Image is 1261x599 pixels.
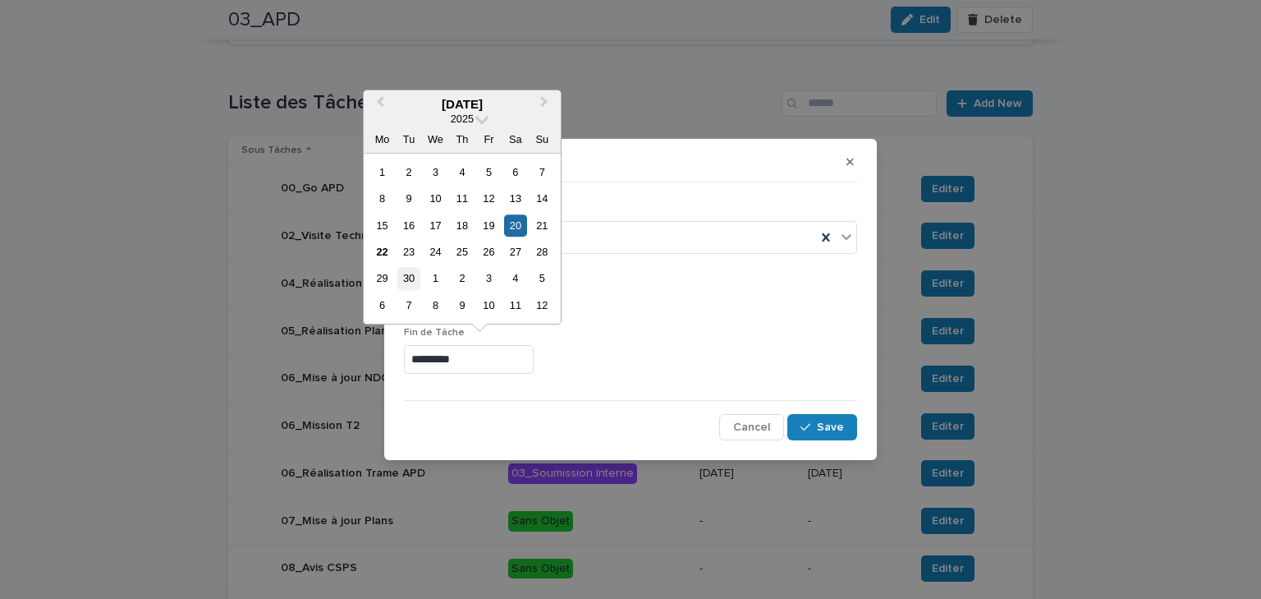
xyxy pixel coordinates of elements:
span: 2025 [451,113,474,125]
div: Choose Thursday, 18 September 2025 [451,214,473,237]
div: Choose Monday, 29 September 2025 [371,268,393,290]
div: Choose Friday, 3 October 2025 [478,268,500,290]
div: Choose Wednesday, 1 October 2025 [424,268,447,290]
div: We [424,128,447,150]
div: Choose Tuesday, 9 September 2025 [397,187,420,210]
div: Choose Wednesday, 17 September 2025 [424,214,447,237]
div: Choose Thursday, 11 September 2025 [451,187,473,210]
div: Fr [478,128,500,150]
div: Choose Sunday, 14 September 2025 [531,187,553,210]
div: Choose Wednesday, 10 September 2025 [424,187,447,210]
div: Choose Monday, 22 September 2025 [371,241,393,263]
div: Choose Sunday, 21 September 2025 [531,214,553,237]
div: Mo [371,128,393,150]
div: Choose Saturday, 6 September 2025 [504,161,526,183]
div: Choose Tuesday, 30 September 2025 [397,268,420,290]
div: Th [451,128,473,150]
div: Choose Wednesday, 3 September 2025 [424,161,447,183]
div: Choose Saturday, 27 September 2025 [504,241,526,263]
div: month 2025-09 [369,159,555,319]
div: Choose Tuesday, 2 September 2025 [397,161,420,183]
div: Choose Tuesday, 7 October 2025 [397,294,420,316]
div: Choose Thursday, 2 October 2025 [451,268,473,290]
div: Choose Sunday, 28 September 2025 [531,241,553,263]
div: Choose Friday, 12 September 2025 [478,187,500,210]
div: Choose Monday, 15 September 2025 [371,214,393,237]
div: Choose Monday, 1 September 2025 [371,161,393,183]
div: Choose Friday, 5 September 2025 [478,161,500,183]
div: Choose Sunday, 7 September 2025 [531,161,553,183]
button: Save [787,414,857,440]
div: Choose Tuesday, 23 September 2025 [397,241,420,263]
span: Fin de Tâche [404,328,465,338]
div: Su [531,128,553,150]
div: Sa [504,128,526,150]
div: Choose Wednesday, 24 September 2025 [424,241,447,263]
div: Choose Thursday, 9 October 2025 [451,294,473,316]
div: Choose Sunday, 12 October 2025 [531,294,553,316]
div: Choose Friday, 26 September 2025 [478,241,500,263]
div: Choose Saturday, 20 September 2025 [504,214,526,237]
button: Cancel [719,414,784,440]
div: Choose Thursday, 25 September 2025 [451,241,473,263]
div: Choose Saturday, 11 October 2025 [504,294,526,316]
div: Choose Sunday, 5 October 2025 [531,268,553,290]
div: Choose Friday, 10 October 2025 [478,294,500,316]
div: Choose Saturday, 4 October 2025 [504,268,526,290]
div: Tu [397,128,420,150]
div: Choose Friday, 19 September 2025 [478,214,500,237]
button: Next Month [533,92,559,118]
div: Choose Monday, 6 October 2025 [371,294,393,316]
div: Choose Saturday, 13 September 2025 [504,187,526,210]
div: Choose Monday, 8 September 2025 [371,187,393,210]
div: Choose Tuesday, 16 September 2025 [397,214,420,237]
div: [DATE] [364,97,561,112]
div: Choose Thursday, 4 September 2025 [451,161,473,183]
div: Choose Wednesday, 8 October 2025 [424,294,447,316]
span: Save [817,422,844,433]
span: Cancel [733,422,770,433]
button: Previous Month [365,92,392,118]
